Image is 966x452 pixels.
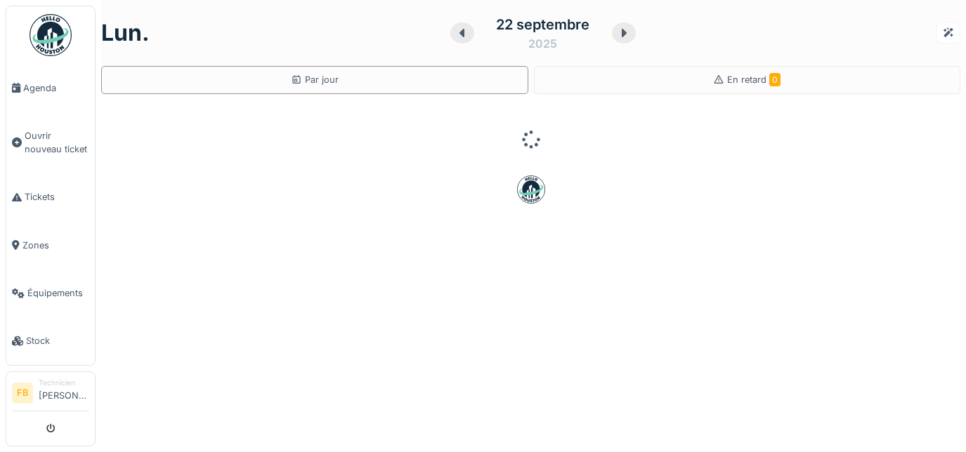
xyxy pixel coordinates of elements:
span: Équipements [27,286,89,300]
span: En retard [727,74,781,85]
span: 0 [769,73,781,86]
h1: lun. [101,20,150,46]
a: Stock [6,317,95,365]
div: Technicien [39,378,89,388]
a: Agenda [6,64,95,112]
div: 2025 [528,35,557,52]
span: Ouvrir nouveau ticket [25,129,89,156]
img: badge-BVDL4wpA.svg [517,175,545,204]
img: Badge_color-CXgf-gQk.svg [30,14,72,56]
li: FB [12,383,33,404]
a: Zones [6,221,95,269]
span: Zones [22,239,89,252]
a: FB Technicien[PERSON_NAME] [12,378,89,411]
div: 22 septembre [496,14,589,35]
div: Par jour [291,73,339,86]
a: Tickets [6,173,95,221]
span: Stock [26,334,89,347]
span: Tickets [25,190,89,204]
a: Équipements [6,270,95,317]
span: Agenda [23,81,89,95]
li: [PERSON_NAME] [39,378,89,408]
a: Ouvrir nouveau ticket [6,112,95,173]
